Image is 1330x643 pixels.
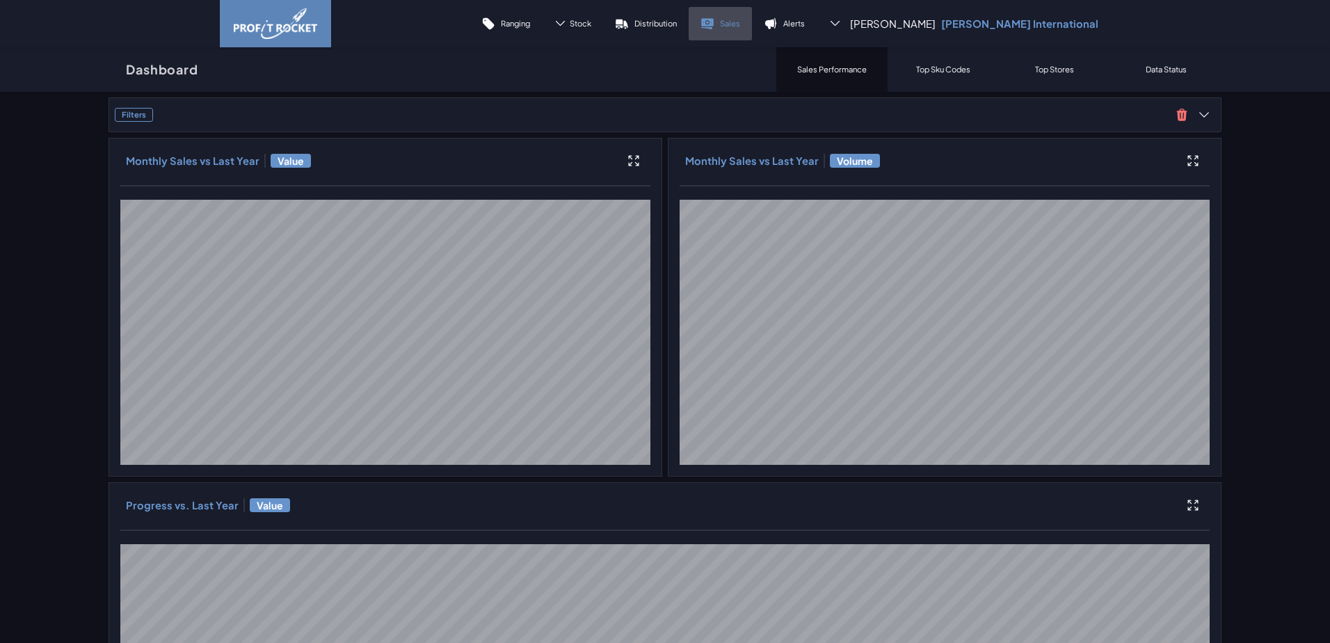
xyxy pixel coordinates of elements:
[720,18,740,29] p: Sales
[126,154,259,168] h3: Monthly Sales vs Last Year
[271,154,311,168] span: Value
[783,18,805,29] p: Alerts
[501,18,530,29] p: Ranging
[250,498,290,512] span: Value
[603,7,689,40] a: Distribution
[752,7,817,40] a: Alerts
[1146,64,1187,74] p: Data Status
[941,17,1098,31] p: [PERSON_NAME] International
[850,17,936,31] span: [PERSON_NAME]
[830,154,880,168] span: Volume
[234,8,317,39] img: image
[570,18,591,29] span: Stock
[916,64,970,74] p: Top Sku Codes
[689,7,752,40] a: Sales
[1035,64,1074,74] p: Top Stores
[126,498,239,512] h3: Progress vs. Last Year
[109,47,216,92] a: Dashboard
[115,108,153,122] h3: Filters
[797,64,867,74] p: Sales Performance
[470,7,542,40] a: Ranging
[685,154,819,168] h3: Monthly Sales vs Last Year
[634,18,677,29] p: Distribution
